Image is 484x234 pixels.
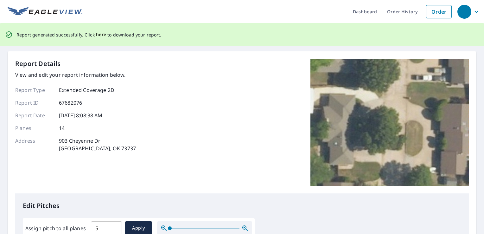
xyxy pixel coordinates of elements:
p: Report Type [15,86,53,94]
p: 903 Cheyenne Dr [GEOGRAPHIC_DATA], OK 73737 [59,137,136,152]
p: 14 [59,124,65,132]
p: Report ID [15,99,53,107]
p: 67682076 [59,99,82,107]
img: Top image [310,59,469,186]
p: Report Date [15,112,53,119]
p: Planes [15,124,53,132]
p: Report generated successfully. Click to download your report. [16,31,162,39]
p: View and edit your report information below. [15,71,136,79]
button: here [96,31,106,39]
p: Edit Pitches [23,201,461,211]
a: Order [426,5,452,18]
span: Apply [130,224,147,232]
p: Report Details [15,59,61,68]
label: Assign pitch to all planes [25,224,86,232]
p: Extended Coverage 2D [59,86,114,94]
p: Address [15,137,53,152]
img: EV Logo [8,7,82,16]
p: [DATE] 8:08:38 AM [59,112,103,119]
